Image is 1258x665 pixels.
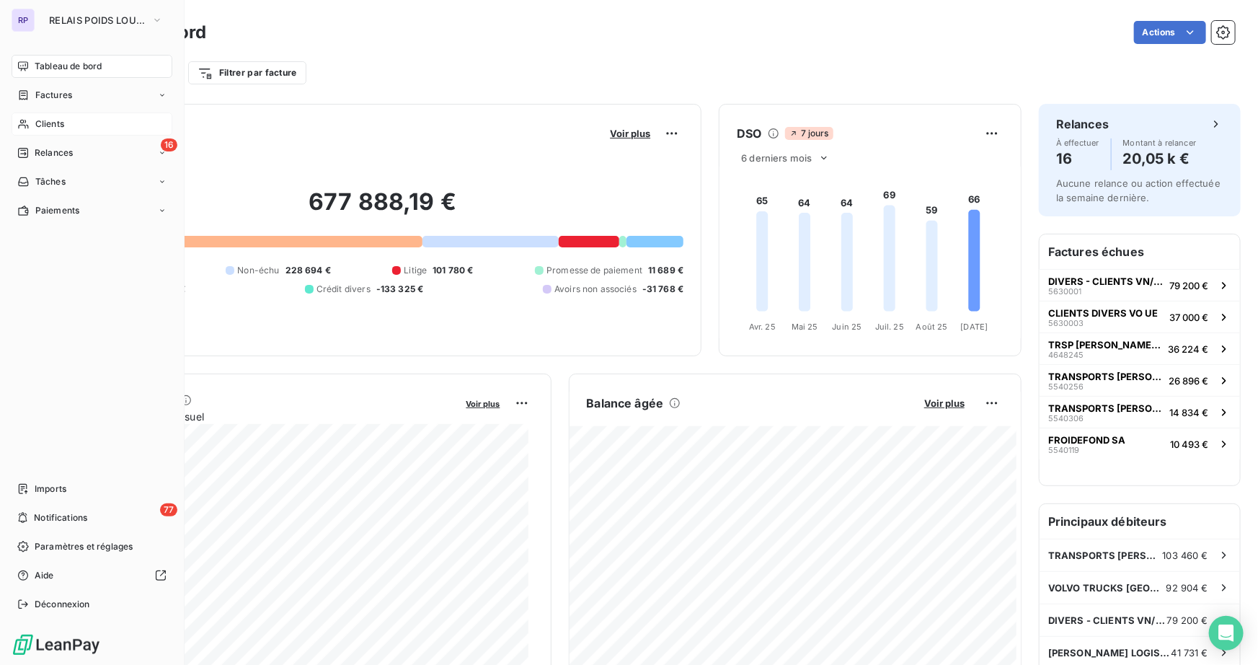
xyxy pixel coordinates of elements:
span: Tâches [35,175,66,188]
span: 6 derniers mois [741,152,812,164]
span: Aide [35,569,54,582]
button: Actions [1134,21,1206,44]
span: Voir plus [924,397,965,409]
span: VOLVO TRUCKS [GEOGRAPHIC_DATA]-VTF [1048,582,1166,594]
span: À effectuer [1056,138,1099,147]
h6: DSO [737,125,761,142]
button: Filtrer par facture [188,61,306,84]
tspan: Août 25 [916,322,948,332]
span: DIVERS - CLIENTS VN/VO [1048,615,1167,626]
span: Non-échu [237,264,279,277]
span: 79 200 € [1167,615,1208,626]
span: Litige [404,264,427,277]
h6: Relances [1056,115,1109,133]
span: Avoirs non associés [554,283,637,296]
button: FROIDEFOND SA554011910 493 € [1040,428,1240,459]
tspan: Mai 25 [792,322,818,332]
span: Paramètres et réglages [35,540,133,553]
span: 5630001 [1048,287,1081,296]
span: 7 jours [785,127,833,140]
span: Imports [35,483,66,496]
span: TRANSPORTS [PERSON_NAME] [1048,371,1163,382]
span: RELAIS POIDS LOURDS LIMOUSIN [49,14,146,26]
tspan: Avr. 25 [749,322,776,332]
span: 5540306 [1048,414,1084,423]
span: 10 493 € [1170,439,1208,450]
span: 103 460 € [1163,550,1208,561]
h4: 20,05 k € [1123,147,1197,170]
tspan: Juil. 25 [875,322,904,332]
span: Voir plus [466,399,500,409]
tspan: Juin 25 [833,322,862,332]
span: 92 904 € [1166,582,1208,594]
span: 79 200 € [1169,280,1208,291]
span: TRANSPORTS [PERSON_NAME] [1048,550,1163,561]
span: 5540119 [1048,446,1079,454]
button: TRANSPORTS [PERSON_NAME]554025626 896 € [1040,364,1240,396]
button: TRANSPORTS [PERSON_NAME]554030614 834 € [1040,396,1240,428]
span: 5540256 [1048,382,1084,391]
img: Logo LeanPay [12,633,101,656]
span: [PERSON_NAME] LOGISTIQUE [1048,647,1171,659]
span: FROIDEFOND SA [1048,434,1125,446]
h4: 16 [1056,147,1099,170]
span: Tableau de bord [35,60,102,73]
span: Notifications [34,511,87,524]
span: 101 780 € [433,264,473,277]
h6: Balance âgée [587,395,664,412]
button: DIVERS - CLIENTS VN/VO563000179 200 € [1040,269,1240,301]
span: Paiements [35,204,79,217]
span: TRSP [PERSON_NAME] ET FILS - [PERSON_NAME] [1048,339,1162,351]
span: Relances [35,146,73,159]
span: 77 [160,503,177,516]
span: 16 [161,138,177,151]
span: Montant à relancer [1123,138,1197,147]
span: Voir plus [610,128,650,139]
span: Promesse de paiement [546,264,642,277]
span: Factures [35,89,72,102]
tspan: [DATE] [961,322,988,332]
button: Voir plus [920,397,969,410]
h6: Factures échues [1040,234,1240,269]
span: Clients [35,118,64,131]
button: Voir plus [462,397,505,410]
div: Open Intercom Messenger [1209,616,1244,651]
span: Aucune relance ou action effectuée la semaine dernière. [1056,177,1221,203]
span: -31 768 € [642,283,683,296]
span: CLIENTS DIVERS VO UE [1048,307,1158,319]
span: -133 325 € [376,283,424,296]
span: 5630003 [1048,319,1084,327]
span: 26 896 € [1169,375,1208,387]
button: TRSP [PERSON_NAME] ET FILS - [PERSON_NAME]464824536 224 € [1040,332,1240,364]
span: 41 731 € [1171,647,1208,659]
div: RP [12,9,35,32]
span: 4648245 [1048,351,1084,359]
button: Voir plus [606,127,655,140]
a: Aide [12,564,172,587]
span: TRANSPORTS [PERSON_NAME] [1048,402,1164,414]
span: 37 000 € [1169,312,1208,323]
span: Crédit divers [316,283,371,296]
span: 36 224 € [1168,343,1208,355]
h6: Principaux débiteurs [1040,504,1240,539]
button: CLIENTS DIVERS VO UE563000337 000 € [1040,301,1240,332]
span: 14 834 € [1169,407,1208,418]
span: 228 694 € [285,264,331,277]
span: 11 689 € [648,264,683,277]
span: Déconnexion [35,598,90,611]
span: DIVERS - CLIENTS VN/VO [1048,276,1164,287]
h2: 677 888,19 € [81,188,683,231]
span: Chiffre d'affaires mensuel [81,409,456,424]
